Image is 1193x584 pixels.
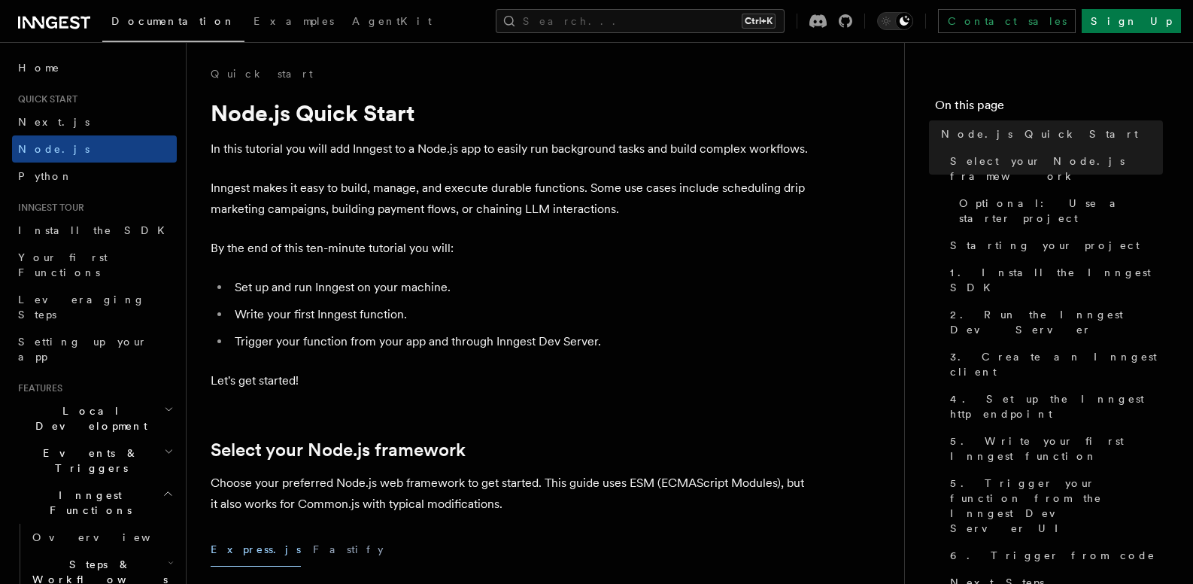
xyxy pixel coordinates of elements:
[211,370,812,391] p: Let's get started!
[959,196,1163,226] span: Optional: Use a starter project
[944,148,1163,190] a: Select your Node.js framework
[211,66,313,81] a: Quick start
[877,12,913,30] button: Toggle dark mode
[230,304,812,325] li: Write your first Inngest function.
[102,5,244,42] a: Documentation
[944,427,1163,470] a: 5. Write your first Inngest function
[18,294,145,321] span: Leveraging Steps
[12,403,164,433] span: Local Development
[32,531,187,543] span: Overview
[950,433,1163,464] span: 5. Write your first Inngest function
[12,397,177,440] button: Local Development
[950,265,1163,295] span: 1. Install the Inngest SDK
[18,170,73,182] span: Python
[313,533,384,567] button: Fastify
[12,202,84,214] span: Inngest tour
[944,385,1163,427] a: 4. Set up the Inngest http endpoint
[18,143,90,155] span: Node.js
[953,190,1163,232] a: Optional: Use a starter project
[12,93,77,105] span: Quick start
[211,473,812,515] p: Choose your preferred Node.js web framework to get started. This guide uses ESM (ECMAScript Modul...
[496,9,785,33] button: Search...Ctrl+K
[1082,9,1181,33] a: Sign Up
[211,138,812,160] p: In this tutorial you will add Inngest to a Node.js app to easily run background tasks and build c...
[944,343,1163,385] a: 3. Create an Inngest client
[12,328,177,370] a: Setting up your app
[343,5,441,41] a: AgentKit
[941,126,1138,141] span: Node.js Quick Start
[12,286,177,328] a: Leveraging Steps
[12,54,177,81] a: Home
[211,178,812,220] p: Inngest makes it easy to build, manage, and execute durable functions. Some use cases include sch...
[12,108,177,135] a: Next.js
[950,238,1140,253] span: Starting your project
[950,476,1163,536] span: 5. Trigger your function from the Inngest Dev Server UI
[742,14,776,29] kbd: Ctrl+K
[950,154,1163,184] span: Select your Node.js framework
[12,440,177,482] button: Events & Triggers
[211,533,301,567] button: Express.js
[950,349,1163,379] span: 3. Create an Inngest client
[12,482,177,524] button: Inngest Functions
[244,5,343,41] a: Examples
[12,163,177,190] a: Python
[12,135,177,163] a: Node.js
[253,15,334,27] span: Examples
[211,99,812,126] h1: Node.js Quick Start
[352,15,432,27] span: AgentKit
[211,238,812,259] p: By the end of this ten-minute tutorial you will:
[230,277,812,298] li: Set up and run Inngest on your machine.
[950,307,1163,337] span: 2. Run the Inngest Dev Server
[12,217,177,244] a: Install the SDK
[12,446,164,476] span: Events & Triggers
[230,331,812,352] li: Trigger your function from your app and through Inngest Dev Server.
[938,9,1076,33] a: Contact sales
[944,470,1163,542] a: 5. Trigger your function from the Inngest Dev Server UI
[12,488,162,518] span: Inngest Functions
[944,259,1163,301] a: 1. Install the Inngest SDK
[944,232,1163,259] a: Starting your project
[944,542,1163,569] a: 6. Trigger from code
[211,440,466,461] a: Select your Node.js framework
[111,15,235,27] span: Documentation
[18,116,90,128] span: Next.js
[12,244,177,286] a: Your first Functions
[18,60,60,75] span: Home
[26,524,177,551] a: Overview
[18,251,108,278] span: Your first Functions
[935,96,1163,120] h4: On this page
[18,224,174,236] span: Install the SDK
[18,336,147,363] span: Setting up your app
[950,391,1163,421] span: 4. Set up the Inngest http endpoint
[12,382,62,394] span: Features
[935,120,1163,148] a: Node.js Quick Start
[944,301,1163,343] a: 2. Run the Inngest Dev Server
[950,548,1155,563] span: 6. Trigger from code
